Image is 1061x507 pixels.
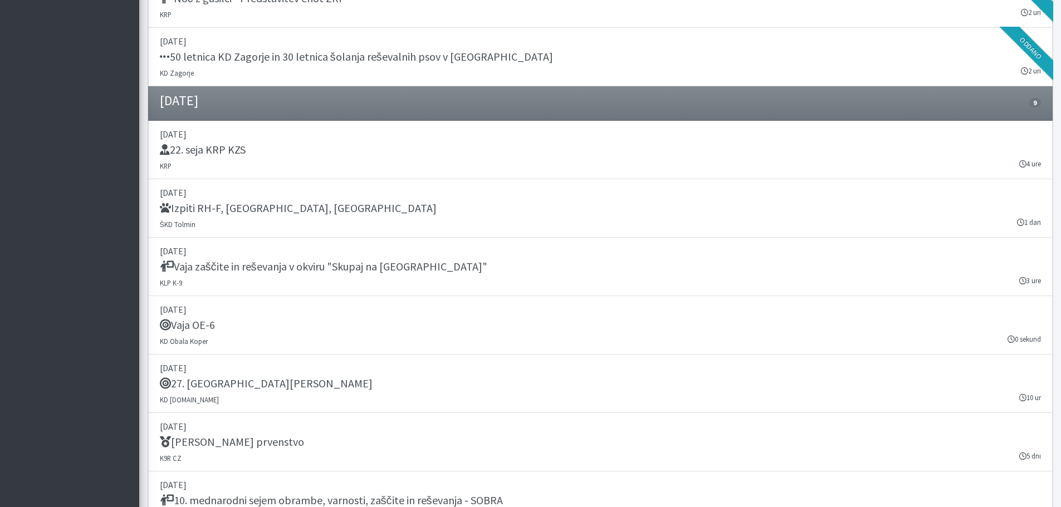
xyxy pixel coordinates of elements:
[1019,275,1041,286] small: 3 ure
[160,478,1041,491] p: [DATE]
[160,337,208,346] small: KD Obala Koper
[160,68,194,77] small: KD Zagorje
[160,201,437,215] h5: Izpiti RH-F, [GEOGRAPHIC_DATA], [GEOGRAPHIC_DATA]
[160,93,198,109] h4: [DATE]
[160,143,246,156] h5: 22. seja KRP KZS
[1019,392,1041,403] small: 10 ur
[160,10,172,19] small: KRP
[160,161,172,170] small: KRP
[148,413,1053,471] a: [DATE] [PERSON_NAME] prvenstvo K9R CZ 5 dni
[1008,334,1041,344] small: 0 sekund
[1019,159,1041,169] small: 4 ure
[160,395,219,404] small: KD [DOMAIN_NAME]
[160,420,1041,433] p: [DATE]
[160,361,1041,375] p: [DATE]
[148,355,1053,413] a: [DATE] 27. [GEOGRAPHIC_DATA][PERSON_NAME] KD [DOMAIN_NAME] 10 ur
[160,244,1041,258] p: [DATE]
[160,127,1041,141] p: [DATE]
[160,454,182,462] small: K9R CZ
[160,186,1041,199] p: [DATE]
[160,260,487,273] h5: Vaja zaščite in reševanja v okviru "Skupaj na [GEOGRAPHIC_DATA]"
[148,296,1053,355] a: [DATE] Vaja OE-6 KD Obala Koper 0 sekund
[160,220,196,229] small: ŠKD Tolmin
[160,303,1041,316] p: [DATE]
[160,278,182,287] small: KLP K-9
[1029,98,1040,108] span: 9
[148,238,1053,296] a: [DATE] Vaja zaščite in reševanja v okviru "Skupaj na [GEOGRAPHIC_DATA]" KLP K-9 3 ure
[148,179,1053,238] a: [DATE] Izpiti RH-F, [GEOGRAPHIC_DATA], [GEOGRAPHIC_DATA] ŠKD Tolmin 1 dan
[160,377,373,390] h5: 27. [GEOGRAPHIC_DATA][PERSON_NAME]
[160,318,215,332] h5: Vaja OE-6
[160,494,503,507] h5: 10. mednarodni sejem obrambe, varnosti, zaščite in reševanja - SOBRA
[148,28,1053,86] a: [DATE] 50 letnica KD Zagorje in 30 letnica šolanja reševalnih psov v [GEOGRAPHIC_DATA] KD Zagorje...
[1017,217,1041,228] small: 1 dan
[160,50,553,63] h5: 50 letnica KD Zagorje in 30 letnica šolanja reševalnih psov v [GEOGRAPHIC_DATA]
[160,435,304,449] h5: [PERSON_NAME] prvenstvo
[160,35,1041,48] p: [DATE]
[148,121,1053,179] a: [DATE] 22. seja KRP KZS KRP 4 ure
[1019,451,1041,461] small: 5 dni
